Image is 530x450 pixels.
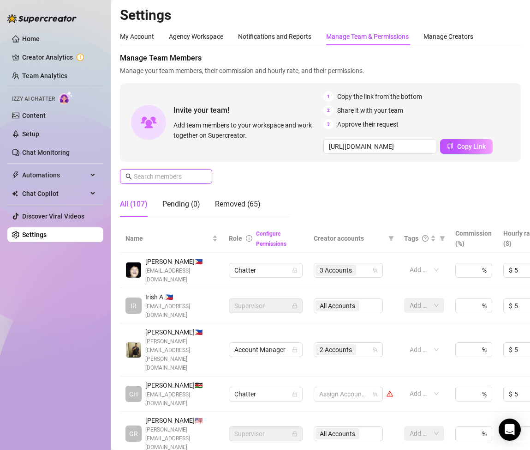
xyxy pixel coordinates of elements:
[337,119,399,129] span: Approve their request
[145,267,218,284] span: [EMAIL_ADDRESS][DOMAIN_NAME]
[22,168,88,182] span: Automations
[169,31,223,42] div: Agency Workspace
[120,199,148,210] div: All (107)
[292,303,298,309] span: lock
[316,265,356,276] span: 3 Accounts
[234,299,297,313] span: Supervisor
[292,347,298,353] span: lock
[440,236,445,241] span: filter
[12,190,18,197] img: Chat Copilot
[145,390,218,408] span: [EMAIL_ADDRESS][DOMAIN_NAME]
[12,171,19,179] span: thunderbolt
[145,256,218,267] span: [PERSON_NAME] 🇵🇭
[22,112,46,119] a: Content
[22,149,70,156] a: Chat Monitoring
[238,31,311,42] div: Notifications and Reports
[120,31,154,42] div: My Account
[145,415,218,426] span: [PERSON_NAME] 🇺🇸
[438,231,447,245] span: filter
[234,343,297,357] span: Account Manager
[125,173,132,180] span: search
[457,143,486,150] span: Copy Link
[292,391,298,397] span: lock
[447,143,453,149] span: copy
[173,120,320,140] span: Add team members to your workspace and work together on Supercreator.
[22,50,96,65] a: Creator Analytics exclamation-circle
[234,263,297,277] span: Chatter
[173,104,323,116] span: Invite your team!
[129,389,138,399] span: CH
[316,344,356,355] span: 2 Accounts
[131,301,137,311] span: IR
[422,235,429,242] span: question-circle
[120,225,223,253] th: Name
[22,186,88,201] span: Chat Copilot
[388,236,394,241] span: filter
[22,231,47,238] a: Settings
[145,380,218,390] span: [PERSON_NAME] 🇰🇪
[499,419,521,441] div: Open Intercom Messenger
[126,342,141,358] img: Allen Valenzuela
[234,387,297,401] span: Chatter
[372,391,378,397] span: team
[12,95,55,103] span: Izzy AI Chatter
[22,213,84,220] a: Discover Viral Videos
[22,130,39,138] a: Setup
[59,91,73,104] img: AI Chatter
[145,337,218,372] span: [PERSON_NAME][EMAIL_ADDRESS][PERSON_NAME][DOMAIN_NAME]
[22,35,40,43] a: Home
[450,225,498,253] th: Commission (%)
[162,199,200,210] div: Pending (0)
[120,6,521,24] h2: Settings
[125,233,210,243] span: Name
[337,105,403,116] span: Share it with your team
[326,31,409,42] div: Manage Team & Permissions
[387,231,396,245] span: filter
[22,72,67,79] a: Team Analytics
[387,390,393,397] span: warning
[440,139,493,154] button: Copy Link
[423,31,473,42] div: Manage Creators
[337,91,422,102] span: Copy the link from the bottom
[292,268,298,273] span: lock
[320,265,352,275] span: 3 Accounts
[292,431,298,437] span: lock
[404,233,418,243] span: Tags
[372,347,378,353] span: team
[229,235,242,242] span: Role
[145,292,218,302] span: Irish A. 🇵🇭
[134,171,199,182] input: Search members
[120,53,521,64] span: Manage Team Members
[145,302,218,320] span: [EMAIL_ADDRESS][DOMAIN_NAME]
[215,199,261,210] div: Removed (65)
[323,119,333,129] span: 3
[234,427,297,441] span: Supervisor
[314,233,385,243] span: Creator accounts
[323,105,333,116] span: 2
[145,327,218,337] span: [PERSON_NAME] 🇵🇭
[120,66,521,76] span: Manage your team members, their commission and hourly rate, and their permissions.
[7,14,77,23] img: logo-BBDzfeDw.svg
[372,268,378,273] span: team
[256,231,286,247] a: Configure Permissions
[323,91,333,102] span: 1
[129,429,138,439] span: GR
[320,345,352,355] span: 2 Accounts
[126,262,141,278] img: Chino Panyaco
[246,235,252,242] span: info-circle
